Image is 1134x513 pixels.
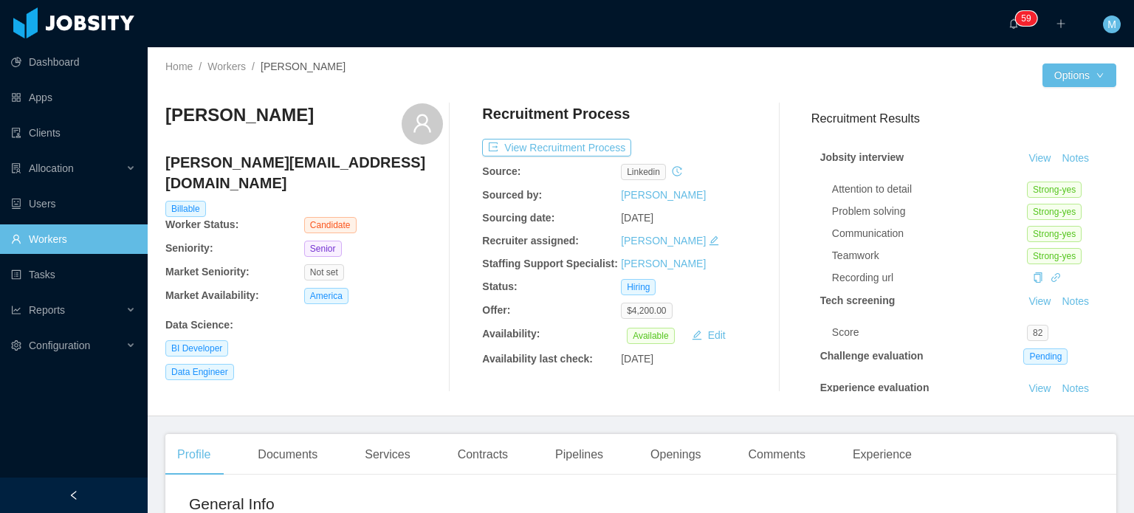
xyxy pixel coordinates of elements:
[482,328,540,340] b: Availability:
[29,340,90,351] span: Configuration
[820,350,924,362] strong: Challenge evaluation
[165,289,259,301] b: Market Availability:
[1027,204,1082,220] span: Strong-yes
[446,434,520,475] div: Contracts
[1026,11,1031,26] p: 9
[811,109,1116,128] h3: Recruitment Results
[621,189,706,201] a: [PERSON_NAME]
[672,166,682,176] i: icon: history
[11,305,21,315] i: icon: line-chart
[832,204,1027,219] div: Problem solving
[11,260,136,289] a: icon: profileTasks
[165,218,238,230] b: Worker Status:
[11,340,21,351] i: icon: setting
[832,226,1027,241] div: Communication
[621,235,706,247] a: [PERSON_NAME]
[820,295,896,306] strong: Tech screening
[482,189,542,201] b: Sourced by:
[1107,16,1116,33] span: M
[304,217,357,233] span: Candidate
[543,434,615,475] div: Pipelines
[304,241,342,257] span: Senior
[621,212,653,224] span: [DATE]
[165,434,222,475] div: Profile
[621,279,656,295] span: Hiring
[207,61,246,72] a: Workers
[261,61,346,72] span: [PERSON_NAME]
[621,258,706,269] a: [PERSON_NAME]
[1056,380,1095,398] button: Notes
[199,61,202,72] span: /
[709,235,719,246] i: icon: edit
[165,364,234,380] span: Data Engineer
[412,113,433,134] i: icon: user
[832,270,1027,286] div: Recording url
[1023,382,1056,394] a: View
[482,103,630,124] h4: Recruitment Process
[165,103,314,127] h3: [PERSON_NAME]
[29,304,65,316] span: Reports
[11,163,21,173] i: icon: solution
[165,319,233,331] b: Data Science :
[1033,272,1043,283] i: icon: copy
[1051,272,1061,283] a: icon: link
[686,326,732,344] button: icon: editEdit
[1023,295,1056,307] a: View
[841,434,924,475] div: Experience
[1027,325,1048,341] span: 82
[621,303,672,319] span: $4,200.00
[11,224,136,254] a: icon: userWorkers
[1056,150,1095,168] button: Notes
[832,248,1027,264] div: Teamwork
[11,83,136,112] a: icon: appstoreApps
[11,47,136,77] a: icon: pie-chartDashboard
[165,242,213,254] b: Seniority:
[482,235,579,247] b: Recruiter assigned:
[482,353,593,365] b: Availability last check:
[482,165,520,177] b: Source:
[1056,293,1095,311] button: Notes
[304,288,348,304] span: America
[820,151,904,163] strong: Jobsity interview
[246,434,329,475] div: Documents
[482,304,510,316] b: Offer:
[165,61,193,72] a: Home
[1021,11,1026,26] p: 5
[621,164,666,180] span: linkedin
[11,189,136,218] a: icon: robotUsers
[482,142,631,154] a: icon: exportView Recruitment Process
[1023,152,1056,164] a: View
[1023,348,1068,365] span: Pending
[252,61,255,72] span: /
[1042,63,1116,87] button: Optionsicon: down
[482,212,554,224] b: Sourcing date:
[353,434,422,475] div: Services
[482,258,618,269] b: Staffing Support Specialist:
[832,325,1027,340] div: Score
[1027,182,1082,198] span: Strong-yes
[639,434,713,475] div: Openings
[1033,270,1043,286] div: Copy
[1015,11,1037,26] sup: 59
[165,266,250,278] b: Market Seniority:
[165,152,443,193] h4: [PERSON_NAME][EMAIL_ADDRESS][DOMAIN_NAME]
[304,264,344,280] span: Not set
[1008,18,1019,29] i: icon: bell
[737,434,817,475] div: Comments
[482,139,631,156] button: icon: exportView Recruitment Process
[482,280,517,292] b: Status:
[165,340,228,357] span: BI Developer
[1027,248,1082,264] span: Strong-yes
[11,118,136,148] a: icon: auditClients
[832,182,1027,197] div: Attention to detail
[1027,226,1082,242] span: Strong-yes
[820,382,929,393] strong: Experience evaluation
[29,162,74,174] span: Allocation
[165,201,206,217] span: Billable
[1056,18,1066,29] i: icon: plus
[621,353,653,365] span: [DATE]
